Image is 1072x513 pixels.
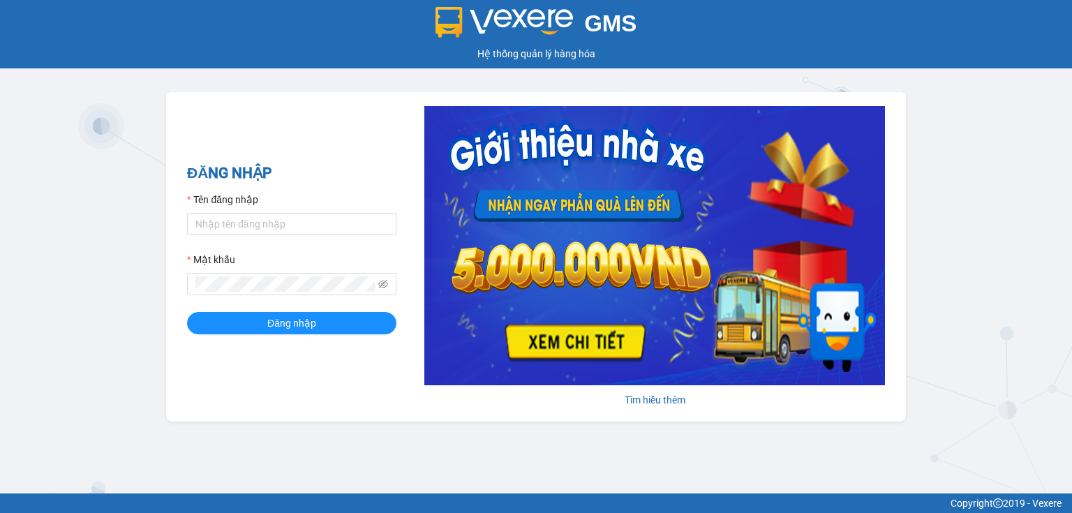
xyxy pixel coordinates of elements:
[3,46,1069,61] div: Hệ thống quản lý hàng hóa
[993,498,1003,508] span: copyright
[424,392,885,408] div: Tìm hiểu thêm
[187,213,396,235] input: Tên đăng nhập
[10,496,1062,511] div: Copyright 2019 - Vexere
[584,10,636,36] span: GMS
[424,106,885,385] img: banner-0
[187,252,235,267] label: Mật khẩu
[378,279,388,289] span: eye-invisible
[435,21,637,32] a: GMS
[187,162,396,185] h2: ĐĂNG NHẬP
[435,7,574,38] img: logo 2
[195,276,375,292] input: Mật khẩu
[187,312,396,334] button: Đăng nhập
[267,315,316,331] span: Đăng nhập
[187,192,258,207] label: Tên đăng nhập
